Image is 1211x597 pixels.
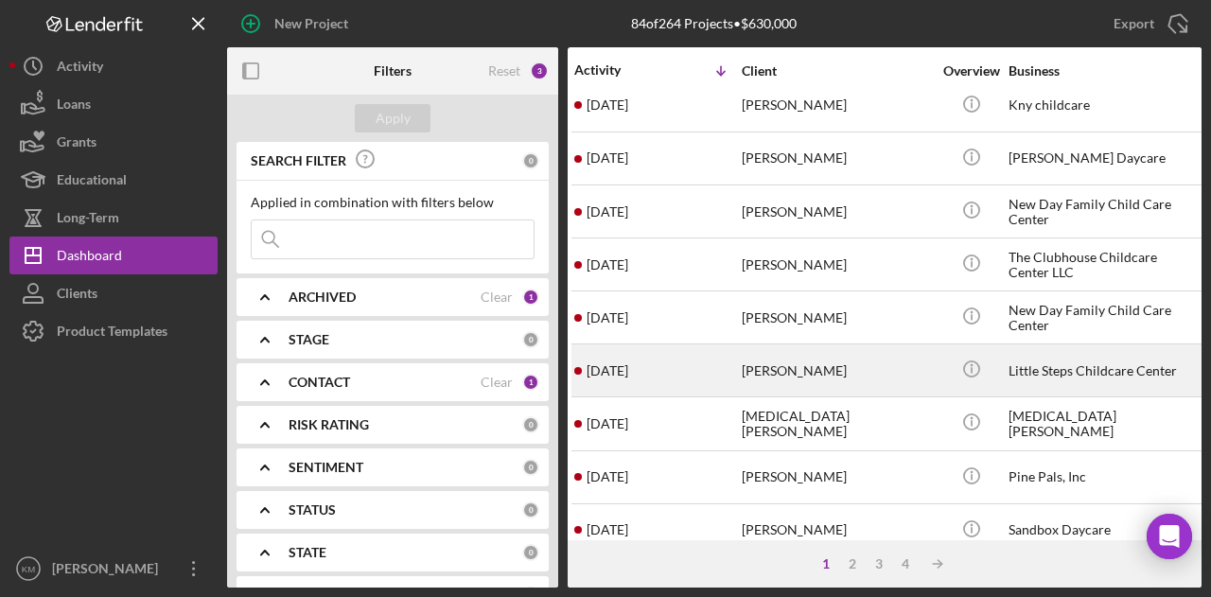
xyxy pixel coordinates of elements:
[57,199,119,241] div: Long-Term
[587,363,628,378] time: 2025-07-17 00:53
[9,237,218,274] button: Dashboard
[522,501,539,518] div: 0
[57,123,97,166] div: Grants
[742,505,931,555] div: [PERSON_NAME]
[587,469,628,484] time: 2025-07-17 00:05
[587,522,628,537] time: 2025-07-16 23:18
[1009,345,1198,395] div: Little Steps Childcare Center
[522,459,539,476] div: 0
[481,375,513,390] div: Clear
[839,556,866,571] div: 2
[1114,5,1154,43] div: Export
[742,345,931,395] div: [PERSON_NAME]
[530,61,549,80] div: 3
[251,195,535,210] div: Applied in combination with filters below
[1009,239,1198,290] div: The Clubhouse Childcare Center LLC
[57,312,167,355] div: Product Templates
[481,290,513,305] div: Clear
[892,556,919,571] div: 4
[57,161,127,203] div: Educational
[587,416,628,431] time: 2025-07-17 00:07
[57,85,91,128] div: Loans
[488,63,520,79] div: Reset
[936,63,1007,79] div: Overview
[742,292,931,342] div: [PERSON_NAME]
[9,312,218,350] button: Product Templates
[522,416,539,433] div: 0
[522,289,539,306] div: 1
[1147,514,1192,559] div: Open Intercom Messenger
[9,85,218,123] button: Loans
[742,239,931,290] div: [PERSON_NAME]
[9,123,218,161] button: Grants
[574,62,658,78] div: Activity
[742,133,931,184] div: [PERSON_NAME]
[9,47,218,85] button: Activity
[9,274,218,312] button: Clients
[289,417,369,432] b: RISK RATING
[57,237,122,279] div: Dashboard
[57,47,103,90] div: Activity
[289,502,336,518] b: STATUS
[22,564,35,574] text: KM
[1009,292,1198,342] div: New Day Family Child Care Center
[289,375,350,390] b: CONTACT
[289,545,326,560] b: STATE
[1009,398,1198,448] div: [MEDICAL_DATA][PERSON_NAME]
[742,452,931,502] div: [PERSON_NAME]
[1009,80,1198,131] div: Kny childcare
[742,63,931,79] div: Client
[587,310,628,325] time: 2025-07-17 01:37
[866,556,892,571] div: 3
[1009,505,1198,555] div: Sandbox Daycare
[289,290,356,305] b: ARCHIVED
[251,153,346,168] b: SEARCH FILTER
[289,460,363,475] b: SENTIMENT
[522,331,539,348] div: 0
[289,332,329,347] b: STAGE
[742,186,931,237] div: [PERSON_NAME]
[587,204,628,219] time: 2025-07-17 02:44
[631,16,797,31] div: 84 of 264 Projects • $630,000
[522,152,539,169] div: 0
[813,556,839,571] div: 1
[9,161,218,199] button: Educational
[374,63,412,79] b: Filters
[742,398,931,448] div: [MEDICAL_DATA][PERSON_NAME]
[1009,63,1198,79] div: Business
[587,97,628,113] time: 2025-07-17 03:58
[1095,5,1202,43] button: Export
[274,5,348,43] div: New Project
[376,104,411,132] div: Apply
[227,5,367,43] button: New Project
[9,199,218,237] button: Long-Term
[57,274,97,317] div: Clients
[522,544,539,561] div: 0
[47,550,170,592] div: [PERSON_NAME]
[1009,133,1198,184] div: [PERSON_NAME] Daycare
[587,257,628,272] time: 2025-07-17 02:37
[1009,186,1198,237] div: New Day Family Child Care Center
[355,104,430,132] button: Apply
[587,150,628,166] time: 2025-07-17 03:45
[1009,452,1198,502] div: Pine Pals, Inc
[522,374,539,391] div: 1
[9,550,218,588] button: KM[PERSON_NAME]
[742,80,931,131] div: [PERSON_NAME]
